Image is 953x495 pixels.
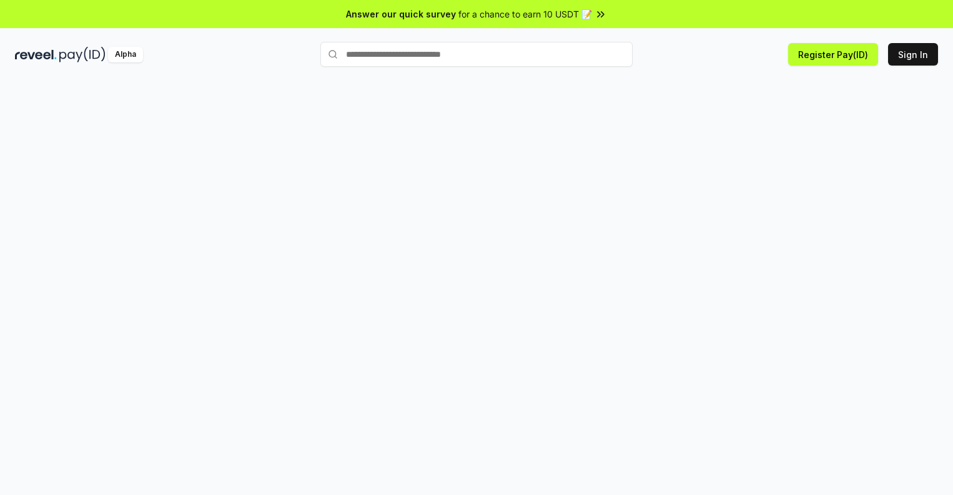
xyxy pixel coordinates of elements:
[888,43,938,66] button: Sign In
[458,7,592,21] span: for a chance to earn 10 USDT 📝
[346,7,456,21] span: Answer our quick survey
[108,47,143,62] div: Alpha
[788,43,878,66] button: Register Pay(ID)
[15,47,57,62] img: reveel_dark
[59,47,106,62] img: pay_id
